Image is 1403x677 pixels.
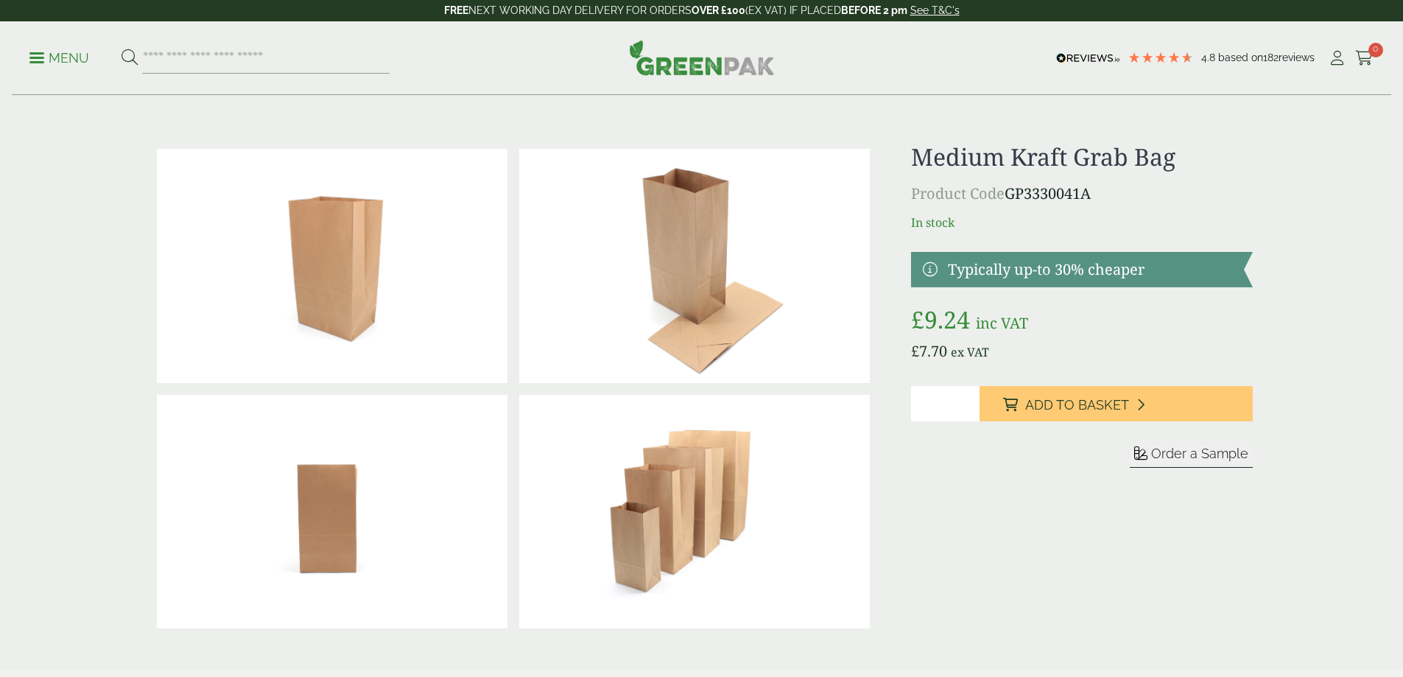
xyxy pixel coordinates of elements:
p: Menu [29,49,89,67]
strong: BEFORE 2 pm [841,4,907,16]
span: reviews [1279,52,1315,63]
span: inc VAT [976,313,1028,333]
img: REVIEWS.io [1056,53,1120,63]
strong: FREE [444,4,468,16]
span: Product Code [911,183,1005,203]
img: 3330041 Medium Kraft Grab Bag V1 [157,149,507,383]
a: See T&C's [910,4,960,16]
span: Add to Basket [1025,397,1129,413]
span: 0 [1368,43,1383,57]
button: Add to Basket [980,386,1253,421]
img: 3330041 Medium Kraft Grab Bag V3 [519,149,870,383]
h1: Medium Kraft Grab Bag [911,143,1252,171]
span: Order a Sample [1151,446,1248,461]
img: 3330041 Medium Kraft Grab Bag V2 [157,395,507,629]
a: Menu [29,49,89,64]
bdi: 9.24 [911,304,970,335]
button: Order a Sample [1130,445,1253,468]
span: ex VAT [951,344,989,360]
p: In stock [911,214,1252,231]
img: Kraft Grab Bags Group Shot [519,395,870,629]
i: My Account [1328,51,1346,66]
i: Cart [1355,51,1374,66]
img: GreenPak Supplies [629,40,775,75]
span: 182 [1263,52,1279,63]
span: 4.8 [1201,52,1218,63]
div: 4.79 Stars [1128,51,1194,64]
bdi: 7.70 [911,341,947,361]
span: £ [911,304,924,335]
span: £ [911,341,919,361]
p: GP3330041A [911,183,1252,205]
strong: OVER £100 [692,4,745,16]
span: Based on [1218,52,1263,63]
a: 0 [1355,47,1374,69]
